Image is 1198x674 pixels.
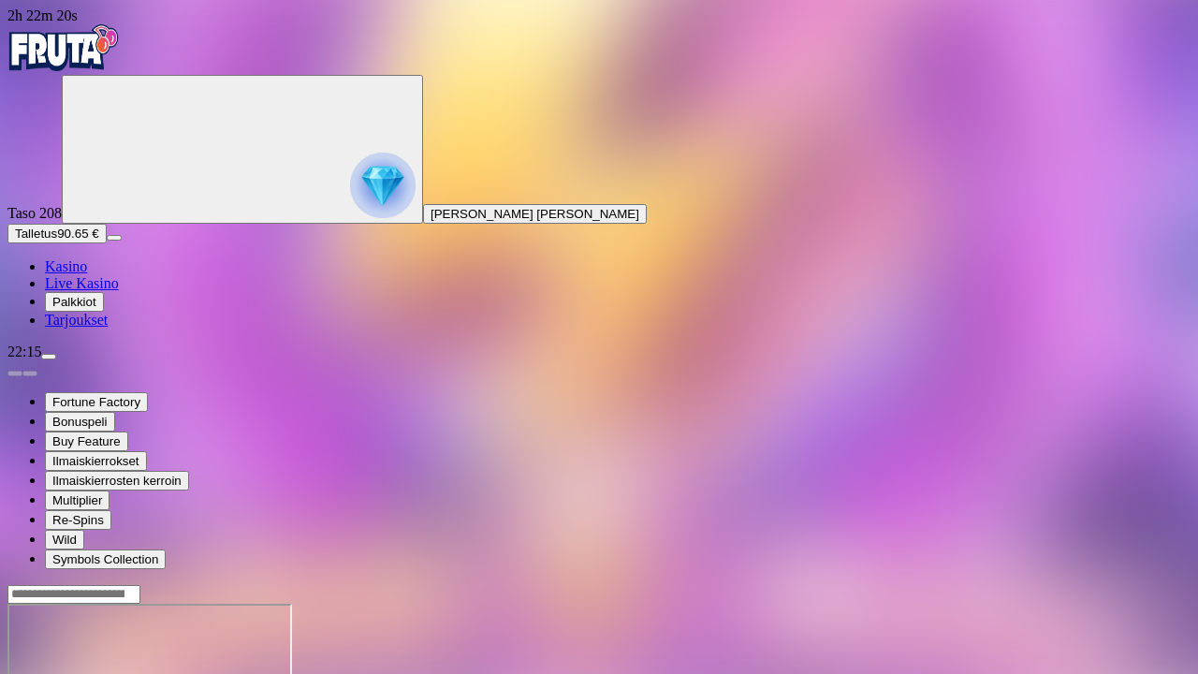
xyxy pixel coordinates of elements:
button: Palkkiot [45,292,104,312]
nav: Main menu [7,258,1191,329]
span: Re-Spins [52,513,104,527]
a: Fruta [7,58,120,74]
span: Talletus [15,227,57,241]
button: Ilmaiskierrosten kerroin [45,471,189,491]
span: user session time [7,7,78,23]
span: Ilmaiskierrosten kerroin [52,474,182,488]
button: Ilmaiskierrokset [45,451,147,471]
span: Taso 208 [7,205,62,221]
button: Fortune Factory [45,392,148,412]
a: Tarjoukset [45,312,108,328]
span: Ilmaiskierrokset [52,454,139,468]
button: menu [41,354,56,359]
span: Palkkiot [52,295,96,309]
a: Live Kasino [45,275,119,291]
input: Search [7,585,140,604]
button: menu [107,235,122,241]
button: reward progress [62,75,423,224]
span: Bonuspeli [52,415,108,429]
span: 90.65 € [57,227,98,241]
span: Buy Feature [52,434,121,448]
nav: Primary [7,24,1191,329]
span: Fortune Factory [52,395,140,409]
button: Re-Spins [45,510,111,530]
button: Symbols Collection [45,549,166,569]
button: Wild [45,530,84,549]
a: Kasino [45,258,87,274]
button: Multiplier [45,491,110,510]
button: [PERSON_NAME] [PERSON_NAME] [423,204,647,224]
span: [PERSON_NAME] [PERSON_NAME] [431,207,639,221]
span: 22:15 [7,344,41,359]
button: Talletusplus icon90.65 € [7,224,107,243]
button: next slide [22,371,37,376]
button: prev slide [7,371,22,376]
img: Fruta [7,24,120,71]
span: Symbols Collection [52,552,158,566]
img: reward progress [350,153,416,218]
button: Bonuspeli [45,412,115,432]
span: Wild [52,533,77,547]
button: Buy Feature [45,432,128,451]
span: Multiplier [52,493,102,507]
